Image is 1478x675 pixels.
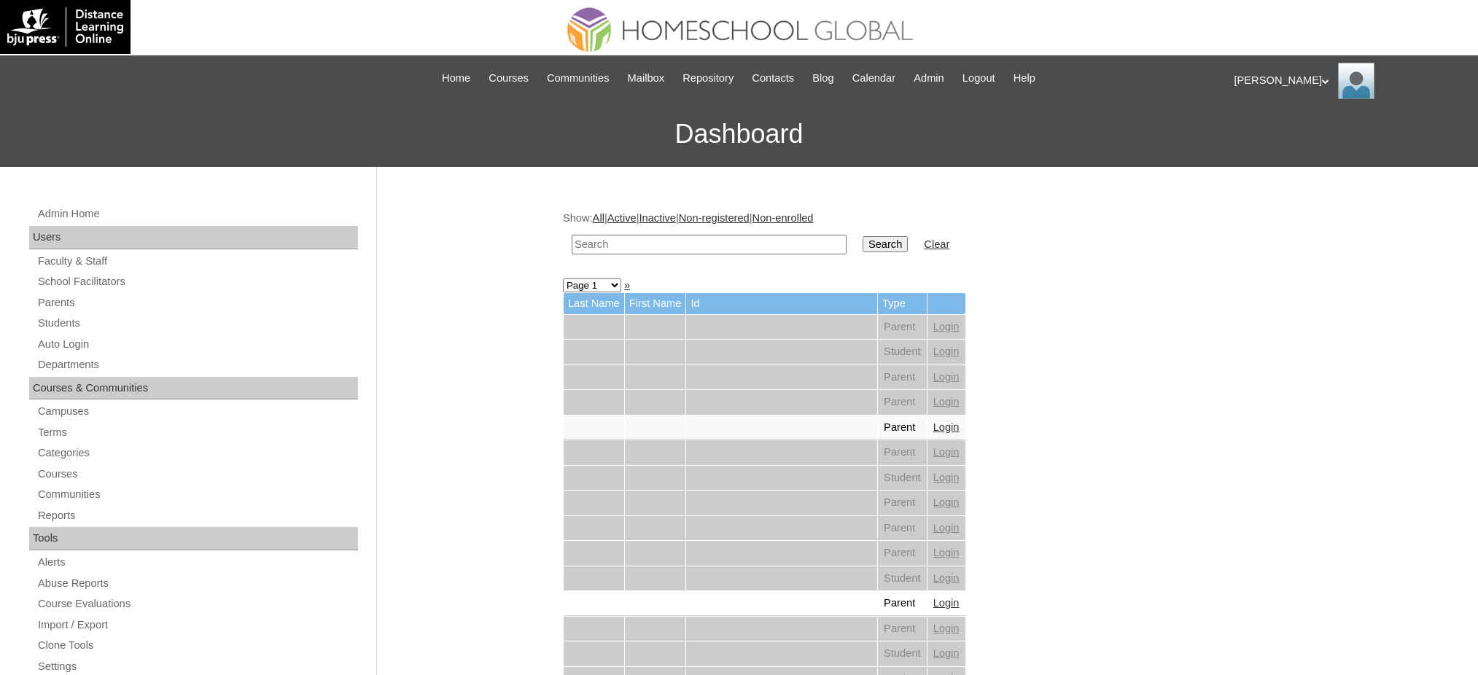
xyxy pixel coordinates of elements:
td: Student [878,466,927,491]
a: Contacts [744,70,801,87]
a: Calendar [845,70,903,87]
img: logo-white.png [7,7,123,47]
td: Parent [878,491,927,515]
a: Login [933,647,960,659]
img: Ariane Ebuen [1338,63,1374,99]
a: Login [933,623,960,634]
a: Login [933,522,960,534]
div: Users [29,226,358,249]
a: Auto Login [36,335,358,354]
a: Departments [36,356,358,374]
td: Parent [878,415,927,440]
td: Parent [878,440,927,465]
a: Help [1006,70,1043,87]
a: Students [36,314,358,332]
td: Type [878,293,927,314]
a: Faculty & Staff [36,252,358,270]
a: Import / Export [36,616,358,634]
span: Repository [682,70,734,87]
a: Blog [805,70,841,87]
a: Alerts [36,553,358,571]
td: Parent [878,591,927,616]
a: Course Evaluations [36,595,358,613]
a: Repository [675,70,741,87]
a: Active [607,212,637,224]
a: Mailbox [621,70,672,87]
a: Inactive [639,212,676,224]
span: Courses [489,70,529,87]
a: Login [933,547,960,558]
a: Non-registered [679,212,750,224]
td: Student [878,566,927,591]
a: Courses [36,465,358,483]
a: Login [933,371,960,383]
div: Tools [29,527,358,550]
td: Parent [878,315,927,340]
td: Parent [878,516,927,541]
input: Search [863,236,908,252]
a: Login [933,572,960,584]
a: Login [933,597,960,609]
a: Login [933,496,960,508]
a: School Facilitators [36,273,358,291]
a: Login [933,346,960,357]
td: Id [686,293,877,314]
a: Parents [36,294,358,312]
div: Courses & Communities [29,377,358,400]
span: Help [1014,70,1035,87]
a: » [624,279,630,291]
td: Parent [878,390,927,415]
a: Admin Home [36,205,358,223]
div: [PERSON_NAME] [1234,63,1464,99]
div: Show: | | | | [563,211,1285,262]
a: Login [933,446,960,458]
span: Mailbox [628,70,665,87]
td: Last Name [564,293,624,314]
a: Communities [540,70,617,87]
input: Search [572,235,847,254]
span: Contacts [752,70,794,87]
a: Login [933,421,960,433]
a: Login [933,396,960,407]
a: Abuse Reports [36,574,358,593]
a: Clear [924,238,949,250]
a: Reports [36,507,358,525]
td: Parent [878,617,927,641]
a: Admin [906,70,952,87]
span: Home [442,70,470,87]
a: Courses [481,70,536,87]
a: Categories [36,444,358,462]
span: Logout [962,70,995,87]
a: Logout [955,70,1003,87]
td: Parent [878,365,927,390]
span: Admin [914,70,944,87]
a: Login [933,321,960,332]
a: Home [435,70,478,87]
a: Campuses [36,402,358,421]
td: Student [878,340,927,364]
a: Non-enrolled [752,212,814,224]
a: Clone Tools [36,636,358,655]
span: Calendar [852,70,895,87]
span: Blog [812,70,833,87]
a: Communities [36,485,358,504]
span: Communities [547,70,610,87]
td: First Name [625,293,686,314]
td: Student [878,641,927,666]
h3: Dashboard [7,101,1471,167]
td: Parent [878,541,927,566]
a: Login [933,472,960,483]
a: All [593,212,604,224]
a: Terms [36,424,358,442]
